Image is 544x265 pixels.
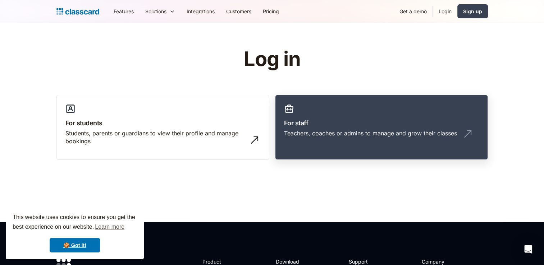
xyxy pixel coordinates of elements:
a: Login [433,3,457,19]
div: Solutions [145,8,166,15]
a: Integrations [181,3,220,19]
a: Get a demo [394,3,433,19]
a: home [56,6,99,17]
div: Solutions [140,3,181,19]
a: Pricing [257,3,285,19]
a: learn more about cookies [94,222,125,232]
a: Sign up [457,4,488,18]
h1: Log in [158,48,386,70]
a: Features [108,3,140,19]
div: Sign up [463,8,482,15]
div: Students, parents or guardians to view their profile and manage bookings [65,129,246,145]
span: This website uses cookies to ensure you get the best experience on our website. [13,213,137,232]
div: cookieconsent [6,206,144,259]
a: Customers [220,3,257,19]
a: For studentsStudents, parents or guardians to view their profile and manage bookings [56,95,269,160]
a: For staffTeachers, coaches or admins to manage and grow their classes [275,95,488,160]
h3: For staff [284,118,479,128]
div: Open Intercom Messenger [520,241,537,258]
a: dismiss cookie message [50,238,100,252]
div: Teachers, coaches or admins to manage and grow their classes [284,129,457,137]
h3: For students [65,118,260,128]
